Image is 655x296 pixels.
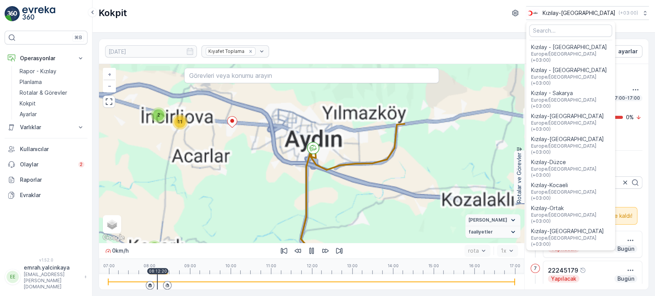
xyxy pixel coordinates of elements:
p: ayarlar [618,48,638,55]
p: 17:00 [510,263,520,268]
p: Olaylar [20,161,74,168]
summary: faaliyetler [465,226,520,238]
a: Uzaklaştır [104,80,115,92]
p: 7 [534,265,537,271]
span: Europe/[GEOGRAPHIC_DATA] (+03:00) [531,74,610,86]
p: Bugün [617,275,635,283]
p: Planlama [20,78,42,86]
span: Europe/[GEOGRAPHIC_DATA] (+03:00) [531,235,610,247]
p: 0 % [626,113,634,121]
a: Rapor - Kızılay [16,66,87,77]
div: Yardım Araç İkonu [580,267,586,273]
div: 2 [151,107,166,123]
span: 11 [178,119,182,125]
p: Ayarlar [20,110,37,118]
p: Kokpit [20,100,36,107]
input: Search... [529,25,612,37]
img: logo_light-DOdMpM7g.png [22,6,55,21]
p: 22245179 [548,266,578,275]
input: dd/mm/yyyy [105,45,197,58]
span: Kızılay-Ortak [531,204,610,212]
p: 11:00 [266,263,276,268]
span: Europe/[GEOGRAPHIC_DATA] (+03:00) [531,97,610,109]
span: Europe/[GEOGRAPHIC_DATA] (+03:00) [531,51,610,63]
span: + [108,71,111,77]
p: Bugün [617,245,635,253]
p: 12:00 [307,263,318,268]
p: Rapor - Kızılay [20,67,56,75]
button: Kızılay-[GEOGRAPHIC_DATA](+03:00) [526,6,649,20]
span: Kızılay - [GEOGRAPHIC_DATA] [531,66,610,74]
p: emrah.yalcinkaya [24,264,81,271]
p: 15:00 [428,263,439,268]
p: Rotalar & Görevler [20,89,67,97]
button: ayarlar [603,45,642,58]
span: Kızılay-[GEOGRAPHIC_DATA] [531,135,610,143]
p: Kokpit [99,7,127,19]
span: Kızılay-Düzce [531,158,610,166]
p: ⌘B [74,35,82,41]
span: [PERSON_NAME] [469,217,507,223]
span: Kızılay - Sakarya [531,89,610,97]
span: Kızılay - [GEOGRAPHIC_DATA] [531,43,610,51]
p: 10:00 [225,263,236,268]
span: v 1.52.0 [5,258,87,262]
p: Yapılacak [550,245,577,253]
span: 2 [157,112,160,118]
p: Kullanıcılar [20,145,84,153]
span: Europe/[GEOGRAPHIC_DATA] (+03:00) [531,212,610,224]
span: faaliyetler [469,229,493,235]
span: Kızılay-[GEOGRAPHIC_DATA] [531,112,610,120]
p: Evraklar [20,191,84,199]
a: Kokpit [16,98,87,109]
p: 07:00-17:00 [611,95,641,101]
a: Ayarlar [16,109,87,120]
p: Rotalar ve Görevler [515,153,523,203]
p: Kızılay-[GEOGRAPHIC_DATA] [543,9,615,17]
p: 07:00 [103,263,115,268]
button: Operasyonlar [5,51,87,66]
p: [EMAIL_ADDRESS][PERSON_NAME][DOMAIN_NAME] [24,271,81,290]
button: Varlıklar [5,120,87,135]
button: EEemrah.yalcinkaya[EMAIL_ADDRESS][PERSON_NAME][DOMAIN_NAME] [5,264,87,290]
a: Bu bölgeyi Google Haritalar'da açın (yeni pencerede açılır) [101,233,126,243]
a: Planlama [16,77,87,87]
p: 09:00 [184,263,196,268]
summary: [PERSON_NAME] [465,214,520,226]
p: 13:00 [347,263,358,268]
input: Görevleri veya konumu arayın [184,68,439,83]
p: 08:12:20 [149,269,167,273]
ul: Menu [526,21,615,250]
a: Raporlar [5,172,87,187]
p: 16:00 [469,263,480,268]
span: Kızılay-[GEOGRAPHIC_DATA] [531,227,610,235]
p: 0 km/h [112,247,129,255]
a: Kullanıcılar [5,141,87,157]
div: EE [7,271,19,283]
span: Europe/[GEOGRAPHIC_DATA] (+03:00) [531,189,610,201]
div: 11 [172,114,188,130]
span: − [108,82,112,89]
span: Kızılay-Kocaeli [531,181,610,189]
span: Europe/[GEOGRAPHIC_DATA] (+03:00) [531,166,610,178]
p: ( +03:00 ) [619,10,638,16]
p: Varlıklar [20,123,72,131]
p: Raporlar [20,176,84,184]
p: Operasyonlar [20,54,72,62]
a: Rotalar & Görevler [16,87,87,98]
p: 2 [80,161,83,168]
p: Yapılacak [550,275,577,283]
img: Google [101,233,126,243]
img: logo [5,6,20,21]
p: 08:00 [144,263,155,268]
img: k%C4%B1z%C4%B1lay_D5CCths.png [526,9,540,17]
a: Layers [104,216,120,233]
a: Evraklar [5,187,87,203]
span: Europe/[GEOGRAPHIC_DATA] (+03:00) [531,120,610,132]
a: Yakınlaştır [104,69,115,80]
span: Europe/[GEOGRAPHIC_DATA] (+03:00) [531,143,610,155]
a: Olaylar2 [5,157,87,172]
p: 14:00 [388,263,399,268]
